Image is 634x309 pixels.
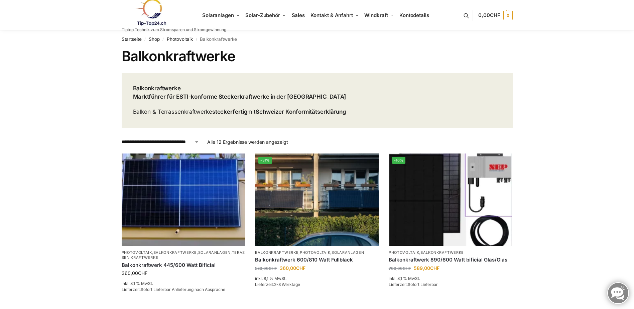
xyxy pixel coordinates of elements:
[243,0,289,30] a: Solar-Zubehör
[255,282,300,287] span: Lieferzeit:
[300,250,330,255] a: Photovoltaik
[362,0,397,30] a: Windkraft
[255,276,379,282] p: inkl. 8,1 % MwSt.
[245,12,280,18] span: Solar-Zubehör
[274,282,300,287] span: 2-3 Werktage
[153,250,197,255] a: Balkonkraftwerke
[408,282,438,287] span: Sofort Lieferbar
[255,266,277,271] bdi: 520,00
[133,85,181,92] strong: Balkonkraftwerke
[212,108,248,115] strong: steckerfertig
[280,265,305,271] bdi: 360,00
[133,93,346,100] strong: Marktführer für ESTI-konforme Steckerkraftwerke in der [GEOGRAPHIC_DATA]
[122,153,245,246] img: Solaranlage für den kleinen Balkon
[307,0,362,30] a: Kontakt & Anfahrt
[122,28,226,32] p: Tiptop Technik zum Stromsparen und Stromgewinnung
[389,266,411,271] bdi: 700,00
[122,36,142,42] a: Startseite
[397,0,432,30] a: Kontodetails
[142,37,149,42] span: /
[296,265,305,271] span: CHF
[122,138,199,145] select: Shop-Reihenfolge
[269,266,277,271] span: CHF
[389,282,438,287] span: Lieferzeit:
[122,270,147,276] bdi: 360,00
[122,250,245,260] a: Terassen Kraftwerke
[414,265,439,271] bdi: 589,00
[389,256,512,263] a: Balkonkraftwerk 890/600 Watt bificial Glas/Glas
[389,153,512,246] img: Bificiales Hochleistungsmodul
[160,37,167,42] span: /
[133,108,347,116] p: Balkon & Terrassenkraftwerke mit
[202,12,234,18] span: Solaranlagen
[255,250,298,255] a: Balkonkraftwerke
[478,5,512,25] a: 0,00CHF 0
[198,250,231,255] a: Solaranlagen
[364,12,388,18] span: Windkraft
[503,11,513,20] span: 0
[430,265,439,271] span: CHF
[478,12,500,18] span: 0,00
[122,250,152,255] a: Photovoltaik
[332,250,364,255] a: Solaranlagen
[122,250,245,261] p: , , ,
[389,153,512,246] a: -16%Bificiales Hochleistungsmodul
[389,250,512,255] p: ,
[138,270,147,276] span: CHF
[141,287,225,292] span: Sofort Lieferbar Anlieferung nach Absprache
[122,281,245,287] p: inkl. 8,1 % MwSt.
[255,256,379,263] a: Balkonkraftwerk 600/810 Watt Fullblack
[167,36,193,42] a: Photovoltaik
[389,276,512,282] p: inkl. 8,1 % MwSt.
[149,36,160,42] a: Shop
[399,12,429,18] span: Kontodetails
[122,287,225,292] span: Lieferzeit:
[490,12,500,18] span: CHF
[255,153,379,246] a: -31%2 Balkonkraftwerke
[122,262,245,269] a: Balkonkraftwerk 445/600 Watt Bificial
[420,250,464,255] a: Balkonkraftwerke
[193,37,200,42] span: /
[310,12,353,18] span: Kontakt & Anfahrt
[122,30,513,48] nav: Breadcrumb
[256,108,346,115] strong: Schweizer Konformitätserklärung
[122,48,513,65] h1: Balkonkraftwerke
[207,138,288,145] p: Alle 12 Ergebnisse werden angezeigt
[389,250,419,255] a: Photovoltaik
[403,266,411,271] span: CHF
[255,250,379,255] p: , ,
[292,12,305,18] span: Sales
[255,153,379,246] img: 2 Balkonkraftwerke
[289,0,307,30] a: Sales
